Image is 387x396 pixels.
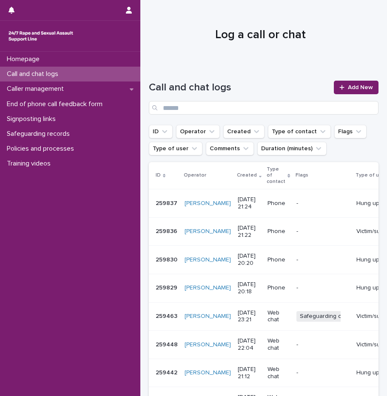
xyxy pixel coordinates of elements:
[267,366,289,380] p: Web chat
[296,171,308,180] p: Flags
[237,171,257,180] p: Created
[3,55,46,63] p: Homepage
[3,85,71,93] p: Caller management
[296,341,350,348] p: -
[185,341,231,348] a: [PERSON_NAME]
[223,125,265,138] button: Created
[238,309,261,324] p: [DATE] 23:21
[156,255,179,264] p: 259830
[149,142,202,155] button: Type of user
[238,253,261,267] p: [DATE] 20:20
[267,200,289,207] p: Phone
[238,196,261,211] p: [DATE] 21:24
[296,256,350,264] p: -
[185,369,231,376] a: [PERSON_NAME]
[3,115,63,123] p: Signposting links
[334,125,367,138] button: Flags
[296,311,364,322] span: Safeguarding concern
[257,142,327,155] button: Duration (minutes)
[334,81,378,94] a: Add New
[238,225,261,239] p: [DATE] 21:22
[149,125,173,138] button: ID
[156,311,179,320] p: 259463
[267,309,289,324] p: Web chat
[156,171,161,180] p: ID
[3,160,57,168] p: Training videos
[185,313,231,320] a: [PERSON_NAME]
[238,366,261,380] p: [DATE] 21:12
[296,284,350,292] p: -
[3,130,77,138] p: Safeguarding records
[149,28,372,42] h1: Log a call or chat
[7,28,75,45] img: rhQMoQhaT3yELyF149Cw
[185,256,231,264] a: [PERSON_NAME]
[185,228,231,235] a: [PERSON_NAME]
[267,228,289,235] p: Phone
[3,145,81,153] p: Policies and processes
[267,337,289,352] p: Web chat
[356,171,387,180] p: Type of user
[267,165,285,186] p: Type of contact
[268,125,331,138] button: Type of contact
[3,70,65,78] p: Call and chat logs
[267,256,289,264] p: Phone
[156,283,179,292] p: 259829
[156,226,179,235] p: 259836
[238,281,261,295] p: [DATE] 20:18
[149,81,329,94] h1: Call and chat logs
[185,284,231,292] a: [PERSON_NAME]
[296,369,350,376] p: -
[185,200,231,207] a: [PERSON_NAME]
[3,100,109,108] p: End of phone call feedback form
[296,228,350,235] p: -
[348,84,373,90] span: Add New
[206,142,254,155] button: Comments
[156,198,179,207] p: 259837
[176,125,220,138] button: Operator
[296,200,350,207] p: -
[156,368,179,376] p: 259442
[238,337,261,352] p: [DATE] 22:04
[156,340,179,348] p: 259448
[184,171,206,180] p: Operator
[149,101,378,115] input: Search
[267,284,289,292] p: Phone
